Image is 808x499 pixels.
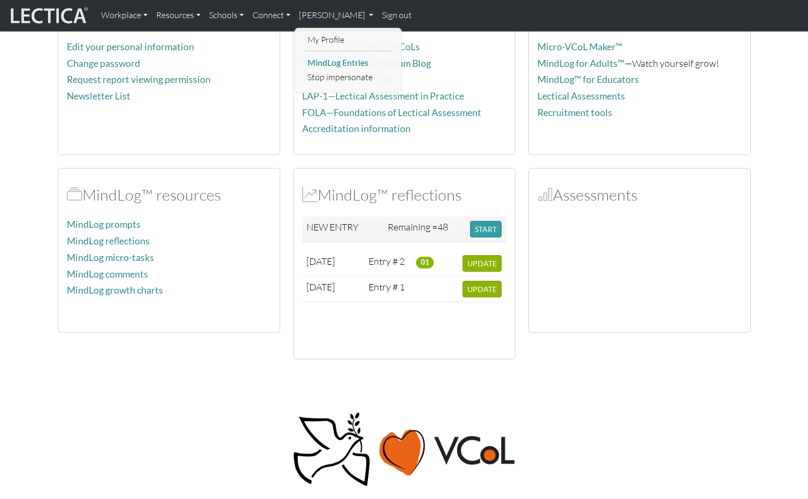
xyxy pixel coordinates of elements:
span: [DATE] [306,281,335,293]
a: Stop impersonate [305,70,393,85]
a: Edit your personal information [67,41,194,52]
td: NEW ENTRY [302,217,384,242]
a: Change password [67,58,140,69]
a: Resources [152,4,205,27]
a: LAP-1—Lectical Assessment in Practice [302,90,464,102]
a: MindLog comments [67,268,148,280]
button: START [470,221,502,237]
a: MindLog™ for Educators [537,74,639,85]
a: MindLog growth charts [67,285,163,296]
h2: MindLog™ reflections [302,186,506,204]
a: My Profile [305,33,393,47]
img: lecticalive [8,5,88,26]
span: Assessments [537,185,553,204]
a: Recruitment tools [537,107,612,118]
span: UPDATE [467,285,497,294]
a: Lectical Assessments [537,90,625,102]
h2: MindLog™ resources [67,186,271,204]
h2: Assessments [537,186,742,204]
a: Connect [248,4,295,27]
img: Peace, love, VCoL [290,411,519,488]
a: Micro-VCoL Maker™ [537,41,622,52]
a: [PERSON_NAME] [295,4,378,27]
button: UPDATE [463,255,502,272]
a: Schools [205,4,248,27]
span: 01 [416,257,434,268]
p: —Watch yourself grow! [537,56,742,71]
span: UPDATE [467,259,497,268]
td: Entry # 2 [364,251,412,277]
button: UPDATE [463,281,502,297]
a: Request report viewing permission [67,74,211,85]
span: MindLog™ resources [67,185,82,204]
span: [DATE] [306,255,335,267]
a: MindLog Entries [305,56,393,70]
a: FOLA—Foundations of Lectical Assessment [302,107,481,118]
td: Remaining = [383,217,466,242]
a: Newsletter List [67,90,130,102]
a: MindLog micro-tasks [67,252,154,263]
a: Sign out [378,4,416,27]
span: 48 [437,221,448,233]
a: Accreditation information [302,123,411,134]
a: Workplace [97,4,152,27]
a: MindLog for Adults™ [537,58,625,69]
a: MindLog reflections [67,235,150,247]
ul: [PERSON_NAME] [305,33,393,85]
td: Entry # 1 [364,277,412,302]
a: MindLog prompts [67,219,141,230]
span: MindLog [302,185,318,204]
